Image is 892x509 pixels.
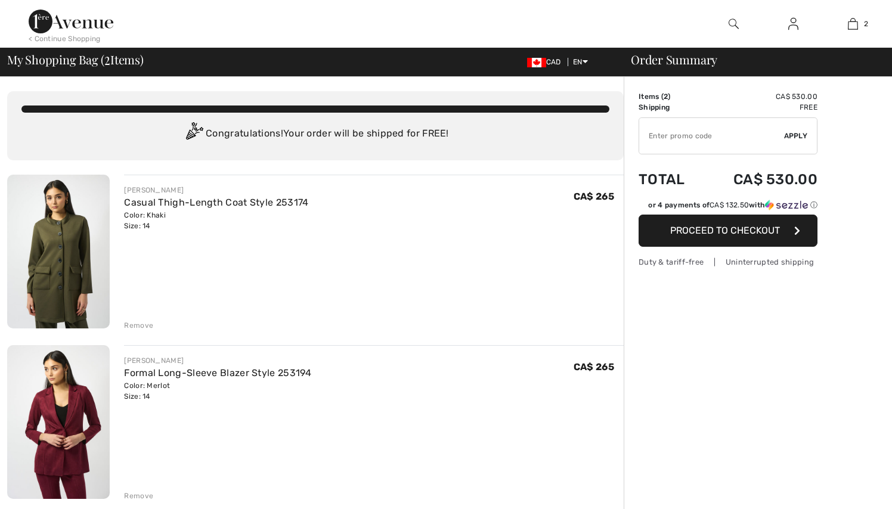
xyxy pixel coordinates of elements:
span: CA$ 265 [574,191,614,202]
button: Proceed to Checkout [639,215,817,247]
span: My Shopping Bag ( Items) [7,54,144,66]
img: My Info [788,17,798,31]
div: Congratulations! Your order will be shipped for FREE! [21,122,609,146]
td: CA$ 530.00 [702,159,817,200]
a: Casual Thigh-Length Coat Style 253174 [124,197,308,208]
div: Order Summary [617,54,885,66]
img: Formal Long-Sleeve Blazer Style 253194 [7,345,110,499]
span: 2 [664,92,668,101]
span: 2 [864,18,868,29]
div: Color: Khaki Size: 14 [124,210,308,231]
img: 1ère Avenue [29,10,113,33]
span: CAD [527,58,566,66]
td: Total [639,159,702,200]
td: Shipping [639,102,702,113]
img: Sezzle [765,200,808,210]
div: or 4 payments of with [648,200,817,210]
span: CA$ 132.50 [710,201,749,209]
img: search the website [729,17,739,31]
div: [PERSON_NAME] [124,185,308,195]
span: Apply [784,131,808,141]
div: [PERSON_NAME] [124,355,311,366]
td: Free [702,102,817,113]
td: CA$ 530.00 [702,91,817,102]
img: My Bag [848,17,858,31]
span: 2 [104,51,110,66]
td: Items ( ) [639,91,702,102]
img: Casual Thigh-Length Coat Style 253174 [7,175,110,328]
div: Duty & tariff-free | Uninterrupted shipping [639,256,817,268]
a: Formal Long-Sleeve Blazer Style 253194 [124,367,311,378]
img: Canadian Dollar [527,58,546,67]
div: or 4 payments ofCA$ 132.50withSezzle Click to learn more about Sezzle [639,200,817,215]
span: Proceed to Checkout [670,225,780,236]
span: EN [573,58,588,66]
div: < Continue Shopping [29,33,101,44]
span: CA$ 265 [574,361,614,373]
img: Congratulation2.svg [182,122,206,146]
a: Sign In [779,17,808,32]
input: Promo code [639,118,784,154]
div: Color: Merlot Size: 14 [124,380,311,402]
div: Remove [124,320,153,331]
div: Remove [124,491,153,501]
a: 2 [823,17,882,31]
